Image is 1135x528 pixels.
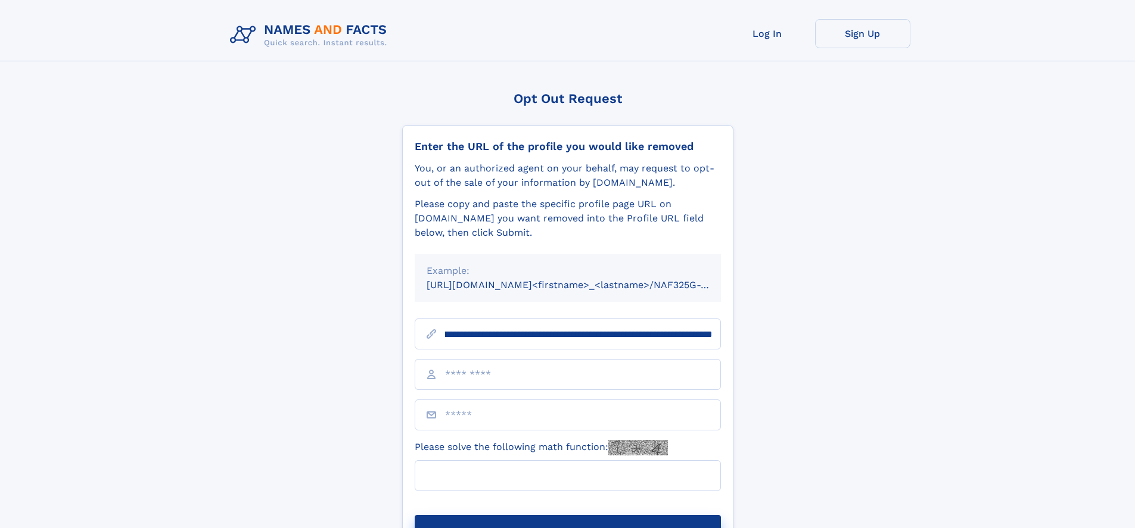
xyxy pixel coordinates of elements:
[815,19,910,48] a: Sign Up
[720,19,815,48] a: Log In
[415,440,668,455] label: Please solve the following math function:
[427,279,744,290] small: [URL][DOMAIN_NAME]<firstname>_<lastname>/NAF325G-xxxxxxxx
[427,264,709,278] div: Example:
[402,91,733,106] div: Opt Out Request
[415,161,721,190] div: You, or an authorized agent on your behalf, may request to opt-out of the sale of your informatio...
[415,140,721,153] div: Enter the URL of the profile you would like removed
[225,19,397,51] img: Logo Names and Facts
[415,197,721,240] div: Please copy and paste the specific profile page URL on [DOMAIN_NAME] you want removed into the Pr...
